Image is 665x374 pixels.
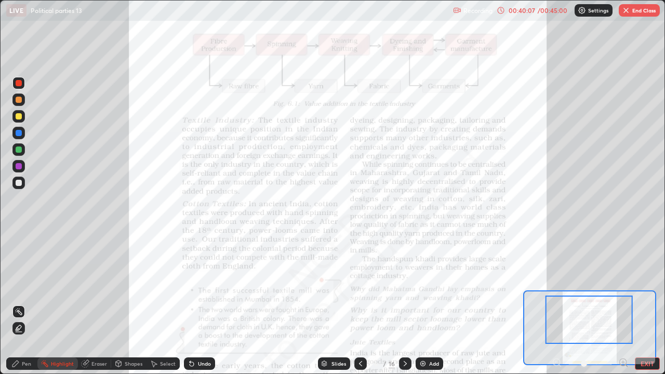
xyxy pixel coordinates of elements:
[635,357,660,370] button: EXIT
[198,361,211,366] div: Undo
[22,361,31,366] div: Pen
[160,361,176,366] div: Select
[619,4,660,17] button: End Class
[383,360,387,367] div: /
[371,360,381,367] div: 6
[578,6,586,15] img: class-settings-icons
[51,361,74,366] div: Highlight
[429,361,439,366] div: Add
[536,7,568,14] div: / 00:45:00
[9,6,23,15] p: LIVE
[507,7,536,14] div: 00:40:07
[331,361,346,366] div: Slides
[419,359,427,368] img: add-slide-button
[463,7,493,15] p: Recording
[622,6,630,15] img: end-class-cross
[453,6,461,15] img: recording.375f2c34.svg
[588,8,608,13] p: Settings
[125,361,142,366] div: Shapes
[389,359,395,368] div: 16
[91,361,107,366] div: Eraser
[31,6,82,15] p: Political parties 13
